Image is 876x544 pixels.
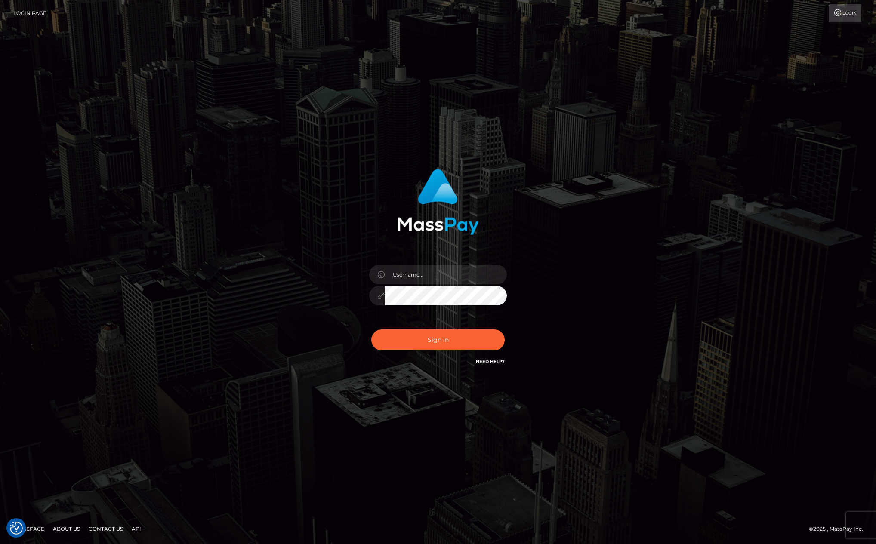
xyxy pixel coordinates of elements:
a: API [128,522,145,535]
a: Need Help? [476,359,505,364]
div: © 2025 , MassPay Inc. [809,524,870,534]
img: Revisit consent button [10,522,23,535]
a: Login [829,4,861,22]
img: MassPay Login [397,169,479,235]
input: Username... [385,265,507,284]
button: Consent Preferences [10,522,23,535]
a: Homepage [9,522,48,535]
a: About Us [49,522,83,535]
a: Login Page [13,4,46,22]
a: Contact Us [85,522,126,535]
button: Sign in [371,329,505,350]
